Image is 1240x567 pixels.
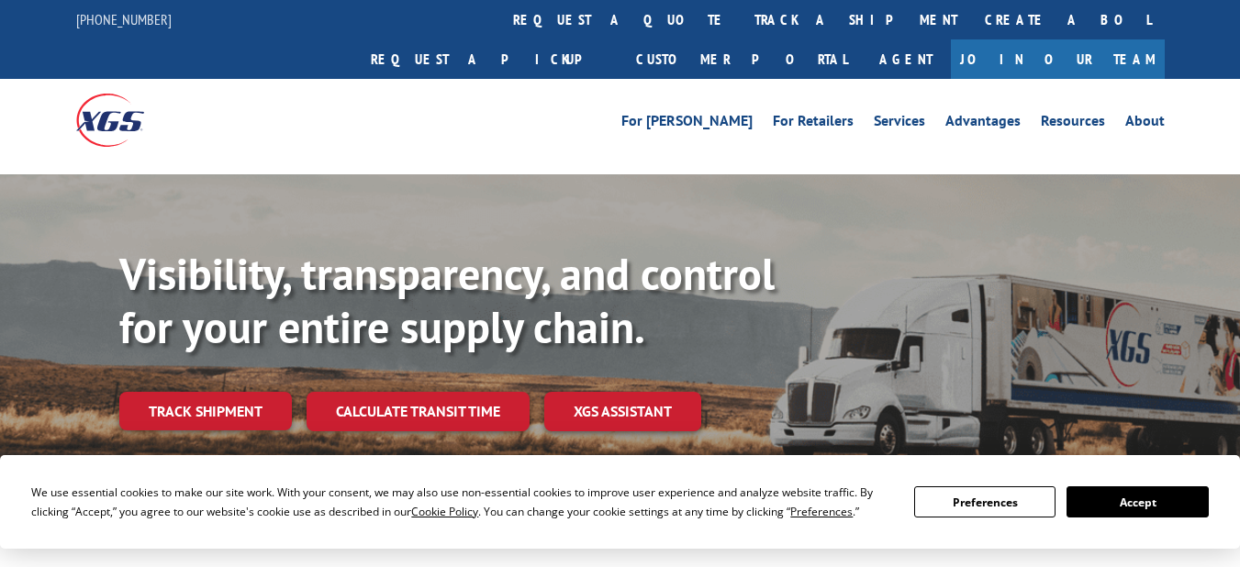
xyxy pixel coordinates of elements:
a: Advantages [945,114,1021,134]
a: Calculate transit time [307,392,530,431]
a: [PHONE_NUMBER] [76,10,172,28]
a: Track shipment [119,392,292,430]
a: Resources [1041,114,1105,134]
a: Agent [861,39,951,79]
a: Services [874,114,925,134]
a: Request a pickup [357,39,622,79]
a: Customer Portal [622,39,861,79]
span: Preferences [790,504,853,519]
a: For Retailers [773,114,854,134]
a: XGS ASSISTANT [544,392,701,431]
button: Accept [1067,486,1208,517]
a: Join Our Team [951,39,1165,79]
a: For [PERSON_NAME] [621,114,753,134]
span: Cookie Policy [411,504,478,519]
b: Visibility, transparency, and control for your entire supply chain. [119,245,775,355]
a: About [1125,114,1165,134]
div: We use essential cookies to make our site work. With your consent, we may also use non-essential ... [31,483,892,521]
button: Preferences [914,486,1056,517]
